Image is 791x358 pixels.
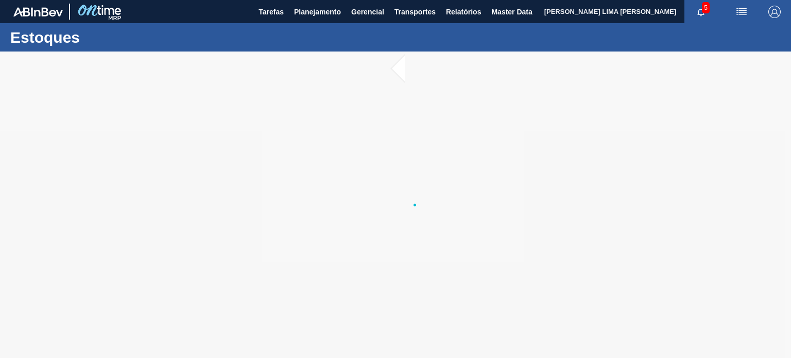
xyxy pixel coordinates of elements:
span: Transportes [394,6,436,18]
img: userActions [735,6,748,18]
span: 5 [702,2,710,13]
span: Gerencial [351,6,384,18]
span: Planejamento [294,6,341,18]
h1: Estoques [10,31,193,43]
button: Notificações [684,5,717,19]
span: Relatórios [446,6,481,18]
span: Master Data [491,6,532,18]
span: Tarefas [259,6,284,18]
img: Logout [768,6,781,18]
img: TNhmsLtSVTkK8tSr43FrP2fwEKptu5GPRR3wAAAABJRU5ErkJggg== [13,7,63,16]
